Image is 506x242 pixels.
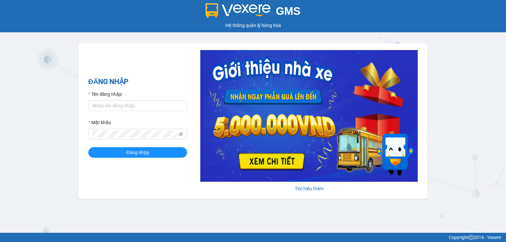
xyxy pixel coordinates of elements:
[206,10,301,15] a: GMS
[2,22,504,29] div: Hệ thống quản lý hàng hóa
[88,100,187,111] input: Tên đăng nhập
[88,91,122,98] label: Tên đăng nhập
[200,185,418,192] div: Tìm hiểu thêm
[469,235,473,240] span: copyright
[88,119,111,126] label: Mật khẩu
[88,147,187,158] button: Đăng nhập
[126,149,149,156] span: Đăng nhập
[276,5,300,17] span: GMS
[92,130,177,138] input: Mật khẩu
[5,234,501,241] div: Copyright 2019 - Vexere
[206,3,271,18] img: logo 2
[179,132,183,136] span: eye-invisible
[200,50,418,182] img: banner-0
[88,76,187,87] h2: ĐĂNG NHẬP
